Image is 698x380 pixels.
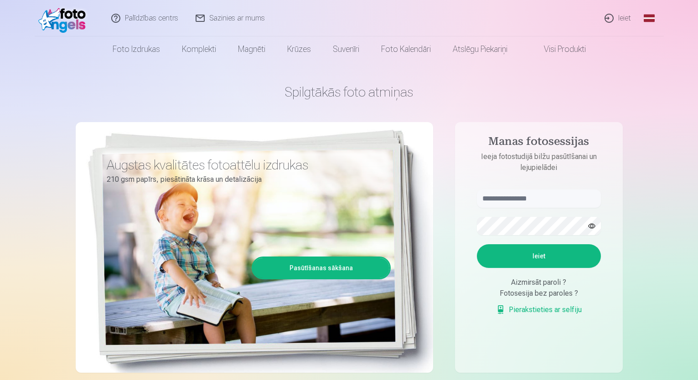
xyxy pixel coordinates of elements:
a: Foto izdrukas [102,36,171,62]
p: 210 gsm papīrs, piesātināta krāsa un detalizācija [107,173,384,186]
a: Pasūtīšanas sākšana [253,258,389,278]
h1: Spilgtākās foto atmiņas [76,84,623,100]
button: Ieiet [477,244,601,268]
a: Suvenīri [322,36,370,62]
a: Magnēti [227,36,276,62]
h3: Augstas kvalitātes fotoattēlu izdrukas [107,157,384,173]
div: Fotosesija bez paroles ? [477,288,601,299]
img: /fa1 [38,4,91,33]
p: Ieeja fotostudijā bilžu pasūtīšanai un lejupielādei [468,151,610,173]
a: Visi produkti [518,36,597,62]
h4: Manas fotosessijas [468,135,610,151]
a: Komplekti [171,36,227,62]
div: Aizmirsāt paroli ? [477,277,601,288]
a: Foto kalendāri [370,36,442,62]
a: Krūzes [276,36,322,62]
a: Atslēgu piekariņi [442,36,518,62]
a: Pierakstieties ar selfiju [496,304,582,315]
